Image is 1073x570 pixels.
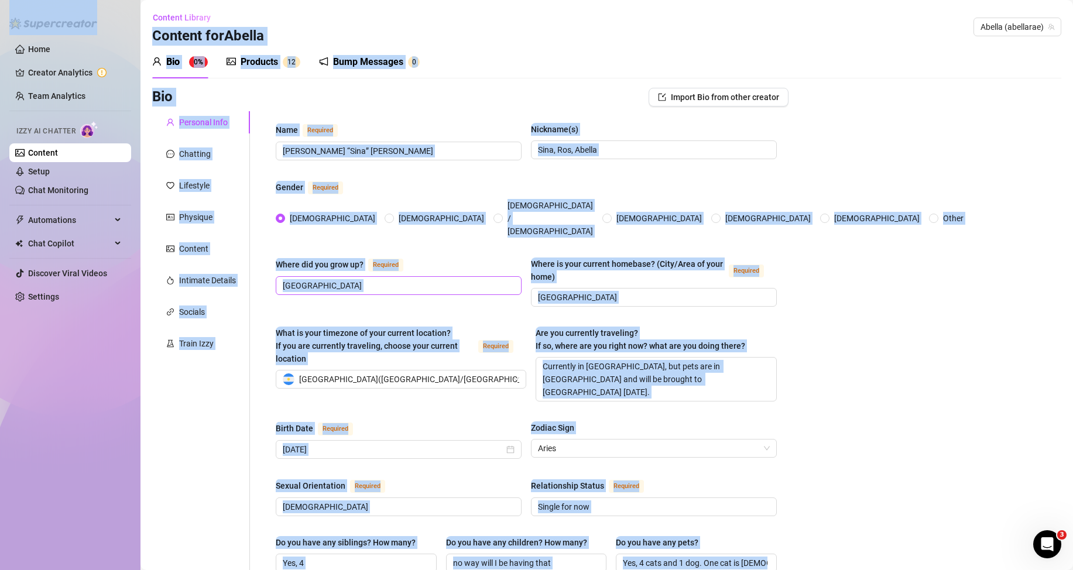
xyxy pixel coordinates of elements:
span: message [166,150,174,158]
span: Required [478,340,513,353]
a: Creator Analytics exclamation-circle [28,63,122,82]
div: Bump Messages [333,55,403,69]
button: Content Library [152,8,220,27]
label: Do you have any siblings? How many? [276,536,424,549]
input: Name [283,145,512,157]
div: Relationship Status [531,479,604,492]
span: Required [303,124,338,137]
span: thunderbolt [15,215,25,225]
a: Home [28,44,50,54]
input: Do you have any pets? [623,557,767,569]
div: Chatting [179,147,211,160]
sup: 0% [189,56,208,68]
label: Name [276,123,351,137]
div: Personal Info [179,116,228,129]
span: Required [308,181,343,194]
label: Where is your current homebase? (City/Area of your home) [531,257,777,283]
img: logo-BBDzfeDw.svg [9,18,97,29]
div: Train Izzy [179,337,214,350]
span: Automations [28,211,111,229]
h3: Bio [152,88,173,107]
input: Where did you grow up? [283,279,512,292]
div: Lifestyle [179,179,210,192]
input: Sexual Orientation [283,500,512,513]
a: Setup [28,167,50,176]
textarea: Currently in [GEOGRAPHIC_DATA], but pets are in [GEOGRAPHIC_DATA] and will be brought to [GEOGRAP... [536,358,776,401]
span: user [152,57,162,66]
div: Content [179,242,208,255]
span: [DEMOGRAPHIC_DATA] [721,212,815,225]
span: Abella (abellarae) [981,18,1054,36]
div: Nickname(s) [531,123,578,136]
span: [DEMOGRAPHIC_DATA] [829,212,924,225]
input: Birth Date [283,443,504,456]
div: Where is your current homebase? (City/Area of your home) [531,257,724,283]
span: 3 [1057,530,1067,540]
sup: 0 [408,56,420,68]
div: Name [276,123,298,136]
label: Where did you grow up? [276,257,416,272]
span: heart [166,181,174,190]
span: picture [227,57,236,66]
span: Aries [538,439,770,457]
button: Import Bio from other creator [649,88,789,107]
label: Nickname(s) [531,123,587,136]
span: Required [368,259,403,272]
label: Relationship Status [531,479,657,493]
div: Gender [276,181,303,194]
span: Import Bio from other creator [671,92,779,102]
img: AI Chatter [80,121,98,138]
span: Izzy AI Chatter [16,126,76,137]
label: Birth Date [276,421,366,435]
h3: Content for Abella [152,27,264,46]
span: Content Library [153,13,211,22]
a: Content [28,148,58,157]
div: Products [241,55,278,69]
span: notification [319,57,328,66]
span: experiment [166,339,174,348]
span: fire [166,276,174,284]
div: Zodiac Sign [531,421,574,434]
input: Do you have any children? How many? [453,557,598,569]
iframe: Intercom live chat [1033,530,1061,558]
div: Do you have any children? How many? [446,536,587,549]
span: 2 [292,58,296,66]
span: Required [350,480,385,493]
img: ar [283,373,294,385]
span: user [166,118,174,126]
label: Zodiac Sign [531,421,582,434]
div: Sexual Orientation [276,479,345,492]
span: 1 [287,58,292,66]
span: Required [318,423,353,435]
span: picture [166,245,174,253]
input: Nickname(s) [538,143,767,156]
input: Do you have any siblings? How many? [283,557,427,569]
div: Do you have any pets? [616,536,698,549]
span: [DEMOGRAPHIC_DATA] [612,212,707,225]
div: Do you have any siblings? How many? [276,536,416,549]
span: Are you currently traveling? If so, where are you right now? what are you doing there? [536,328,745,351]
input: Relationship Status [538,500,767,513]
a: Chat Monitoring [28,186,88,195]
span: Required [609,480,644,493]
span: What is your timezone of your current location? If you are currently traveling, choose your curre... [276,328,458,363]
span: Required [729,265,764,277]
span: [DEMOGRAPHIC_DATA] [394,212,489,225]
span: Chat Copilot [28,234,111,253]
div: Intimate Details [179,274,236,287]
label: Sexual Orientation [276,479,398,493]
span: link [166,308,174,316]
div: Where did you grow up? [276,258,364,271]
sup: 12 [283,56,300,68]
img: Chat Copilot [15,239,23,248]
div: Bio [166,55,180,69]
a: Discover Viral Videos [28,269,107,278]
span: idcard [166,213,174,221]
label: Do you have any pets? [616,536,707,549]
a: Team Analytics [28,91,85,101]
a: Settings [28,292,59,301]
span: Other [938,212,968,225]
span: [GEOGRAPHIC_DATA] ( [GEOGRAPHIC_DATA]/[GEOGRAPHIC_DATA]/Buenos_Aires ) [299,370,598,388]
span: [DEMOGRAPHIC_DATA] [285,212,380,225]
div: Socials [179,305,205,318]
